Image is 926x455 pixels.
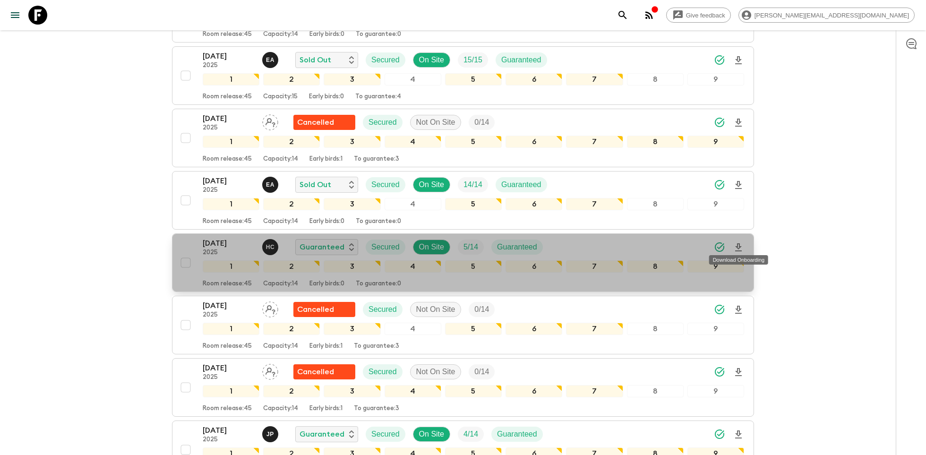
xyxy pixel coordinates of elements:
div: 7 [566,260,623,273]
p: Capacity: 14 [263,31,298,38]
p: Guaranteed [300,241,344,253]
svg: Download Onboarding [733,429,744,440]
p: Secured [369,304,397,315]
p: Room release: 45 [203,31,252,38]
p: Guaranteed [501,179,541,190]
p: 2025 [203,124,255,132]
div: Flash Pack cancellation [293,364,355,379]
div: 5 [445,73,502,86]
div: 8 [627,260,684,273]
div: 6 [506,136,562,148]
div: Trip Fill [469,364,495,379]
div: 9 [687,260,744,273]
div: 2 [263,198,320,210]
p: To guarantee: 0 [356,218,401,225]
button: HC [262,239,280,255]
div: 8 [627,136,684,148]
div: Not On Site [410,364,462,379]
p: 2025 [203,311,255,319]
p: Secured [369,366,397,378]
p: Guaranteed [300,429,344,440]
div: Flash Pack cancellation [293,115,355,130]
p: 0 / 14 [474,117,489,128]
p: Capacity: 15 [263,93,298,101]
p: Capacity: 14 [263,280,298,288]
span: Ernesto Andrade [262,55,280,62]
p: 2025 [203,436,255,444]
svg: Download Onboarding [733,117,744,129]
div: 1 [203,136,259,148]
div: On Site [413,177,450,192]
div: 2 [263,73,320,86]
button: EA [262,52,280,68]
p: Guaranteed [501,54,541,66]
p: 2025 [203,62,255,69]
span: Assign pack leader [262,304,278,312]
div: 5 [445,260,502,273]
div: 9 [687,198,744,210]
button: [DATE]2025Ernesto AndradeSold OutSecuredOn SiteTrip FillGuaranteed123456789Room release:45Capacit... [172,46,754,105]
div: 8 [627,385,684,397]
a: Give feedback [666,8,731,23]
svg: Download Onboarding [733,180,744,191]
p: Early birds: 0 [309,93,344,101]
p: On Site [419,179,444,190]
p: 14 / 14 [463,179,482,190]
p: On Site [419,241,444,253]
p: Guaranteed [497,429,537,440]
div: 3 [324,260,380,273]
div: Trip Fill [458,240,484,255]
div: Download Onboarding [709,255,768,265]
p: [DATE] [203,425,255,436]
button: JP [262,426,280,442]
p: To guarantee: 0 [356,280,401,288]
p: Room release: 45 [203,405,252,412]
svg: Download Onboarding [733,367,744,378]
p: Early birds: 1 [309,343,343,350]
p: [DATE] [203,362,255,374]
svg: Synced Successfully [714,366,725,378]
div: Secured [366,240,405,255]
p: Not On Site [416,366,455,378]
div: 2 [263,385,320,397]
div: 1 [203,323,259,335]
div: 3 [324,73,380,86]
p: Capacity: 14 [263,343,298,350]
p: Cancelled [297,304,334,315]
div: 5 [445,136,502,148]
div: Secured [363,115,403,130]
div: 5 [445,323,502,335]
div: 6 [506,73,562,86]
div: 8 [627,323,684,335]
div: On Site [413,427,450,442]
p: Not On Site [416,117,455,128]
div: 1 [203,73,259,86]
p: E A [266,56,274,64]
div: Secured [366,52,405,68]
p: [DATE] [203,113,255,124]
div: Secured [366,427,405,442]
p: [DATE] [203,175,255,187]
div: 4 [385,136,441,148]
svg: Synced Successfully [714,54,725,66]
div: 7 [566,198,623,210]
p: 4 / 14 [463,429,478,440]
div: 1 [203,260,259,273]
div: 2 [263,136,320,148]
svg: Download Onboarding [733,304,744,316]
p: To guarantee: 3 [354,405,399,412]
div: 9 [687,136,744,148]
span: Ernesto Andrade [262,180,280,187]
div: Trip Fill [469,302,495,317]
div: Secured [363,302,403,317]
span: Assign pack leader [262,117,278,125]
p: 5 / 14 [463,241,478,253]
p: Sold Out [300,54,331,66]
div: Trip Fill [458,427,484,442]
div: 3 [324,323,380,335]
div: 4 [385,73,441,86]
div: 4 [385,198,441,210]
svg: Synced Successfully [714,241,725,253]
div: Not On Site [410,302,462,317]
button: [DATE]2025Ernesto AndradeSold OutSecuredOn SiteTrip FillGuaranteed123456789Room release:45Capacit... [172,171,754,230]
